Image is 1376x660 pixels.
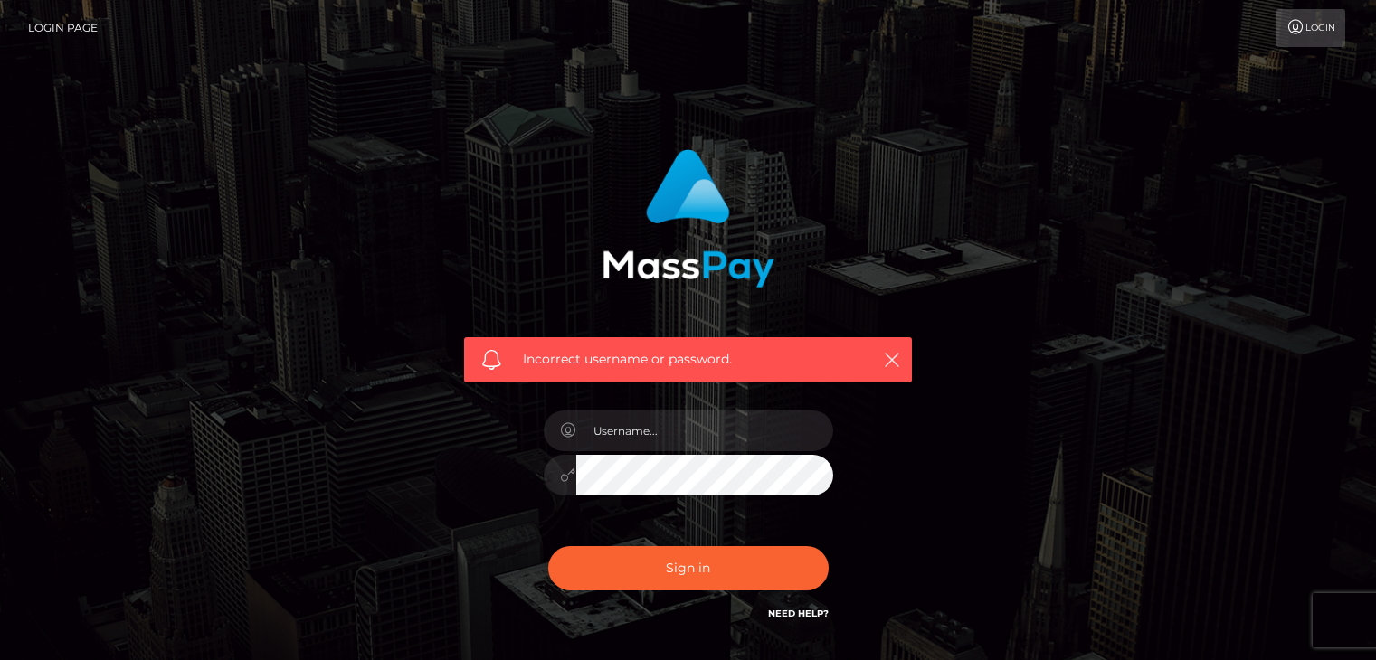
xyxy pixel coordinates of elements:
[576,410,833,451] input: Username...
[523,350,853,369] span: Incorrect username or password.
[28,9,98,47] a: Login Page
[603,149,774,288] img: MassPay Login
[1276,9,1345,47] a: Login
[768,608,829,619] a: Need Help?
[548,546,829,590] button: Sign in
